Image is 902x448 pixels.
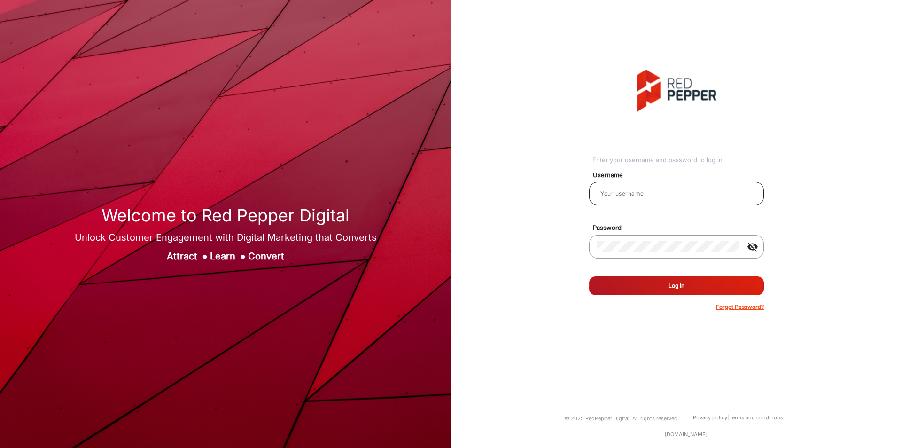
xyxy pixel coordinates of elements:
input: Your username [597,188,756,199]
mat-label: Password [586,223,775,233]
mat-label: Username [586,171,775,180]
span: ● [240,251,246,262]
small: © 2025 RedPepper Digital. All rights reserved. [565,415,679,422]
h1: Welcome to Red Pepper Digital [75,205,377,226]
a: [DOMAIN_NAME] [665,431,708,438]
div: Attract Learn Convert [75,249,377,263]
img: vmg-logo [637,70,716,112]
a: | [727,414,729,421]
span: ● [202,251,208,262]
button: Log In [589,276,764,295]
a: Privacy policy [693,414,727,421]
p: Forgot Password? [716,303,764,311]
div: Enter your username and password to log in [592,156,764,165]
div: Unlock Customer Engagement with Digital Marketing that Converts [75,230,377,244]
mat-icon: visibility_off [741,241,764,252]
a: Terms and conditions [729,414,783,421]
